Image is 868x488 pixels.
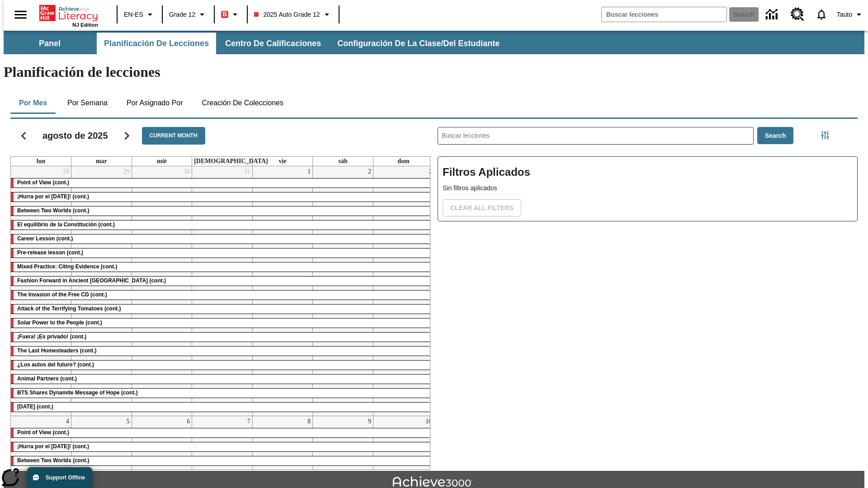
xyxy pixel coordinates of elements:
[11,403,434,412] div: Día del Trabajo (cont.)
[17,277,166,284] span: Fashion Forward in Ancient Rome (cont.)
[17,361,94,368] span: ¿Los autos del futuro? (cont.)
[242,166,252,177] a: 31 de julio de 2025
[119,92,190,114] button: Por asignado por
[5,33,95,54] button: Panel
[115,124,138,147] button: Seguir
[60,92,115,114] button: Por semana
[11,221,434,230] div: El equilibrio de la Constitución (cont.)
[125,416,132,427] a: 5 de agosto de 2025
[373,166,434,416] td: 3 de agosto de 2025
[396,157,411,166] a: domingo
[27,467,92,488] button: Support Offline
[366,166,373,177] a: 2 de agosto de 2025
[4,31,864,54] div: Subbarra de navegación
[17,179,69,186] span: Point of View (cont.)
[4,33,508,54] div: Subbarra de navegación
[11,389,434,398] div: BTS Shares Dynamite Message of Hope (cont.)
[430,115,858,470] div: Buscar
[17,319,102,326] span: Solar Power to the People (cont.)
[165,6,211,23] button: Grado: Grade 12, Elige un grado
[250,6,335,23] button: Class: 2025 Auto Grade 12, Selecciona una clase
[132,166,192,416] td: 30 de julio de 2025
[438,127,753,144] input: Buscar lecciones
[443,183,853,193] p: Sin filtros aplicados
[3,115,430,470] div: Calendario
[192,166,253,416] td: 31 de julio de 2025
[17,221,115,228] span: El equilibrio de la Constitución (cont.)
[71,166,132,416] td: 29 de julio de 2025
[810,3,833,26] a: Notificaciones
[336,157,349,166] a: sábado
[64,416,71,427] a: 4 de agosto de 2025
[97,33,216,54] button: Planificación de lecciones
[11,375,434,384] div: Animal Partners (cont.)
[306,166,312,177] a: 1 de agosto de 2025
[11,428,434,437] div: Point of View (cont.)
[17,404,53,410] span: Día del Trabajo (cont.)
[192,157,270,166] a: jueves
[17,347,96,354] span: The Last Homesteaders (cont.)
[142,127,205,145] button: Current Month
[17,291,107,298] span: The Invasion of the Free CD (cont.)
[122,166,132,177] a: 29 de julio de 2025
[94,157,109,166] a: martes
[11,249,434,258] div: Pre-release lesson (cont.)
[61,166,71,177] a: 28 de julio de 2025
[17,193,89,200] span: ¡Hurra por el Día de la Constitución! (cont.)
[46,474,85,481] span: Support Offline
[11,442,434,451] div: ¡Hurra por el Día de la Constitución! (cont.)
[816,126,834,144] button: Menú lateral de filtros
[427,166,434,177] a: 3 de agosto de 2025
[254,10,320,19] span: 2025 Auto Grade 12
[11,192,434,202] div: ¡Hurra por el Día de la Constitución! (cont.)
[35,157,47,166] a: lunes
[785,2,810,27] a: Centro de recursos, Se abrirá en una pestaña nueva.
[11,305,434,314] div: Attack of the Terrifying Tomatoes (cont.)
[7,1,34,28] button: Abrir el menú lateral
[424,416,434,427] a: 10 de agosto de 2025
[39,4,98,22] a: Portada
[438,156,858,221] div: Filtros Aplicados
[17,443,89,450] span: ¡Hurra por el Día de la Constitución! (cont.)
[218,33,328,54] button: Centro de calificaciones
[42,130,108,141] h2: agosto de 2025
[10,92,56,114] button: Por mes
[11,235,434,244] div: Career Lesson (cont.)
[330,33,507,54] button: Configuración de la clase/del estudiante
[169,10,195,19] span: Grade 12
[757,127,794,145] button: Search
[17,389,138,396] span: BTS Shares Dynamite Message of Hope (cont.)
[17,457,90,464] span: Between Two Worlds (cont.)
[194,92,291,114] button: Creación de colecciones
[17,207,90,214] span: Between Two Worlds (cont.)
[17,263,117,270] span: Mixed Practice: Citing Evidence (cont.)
[837,10,852,19] span: Tauto
[217,6,244,23] button: Boost El color de la clase es rojo. Cambiar el color de la clase.
[11,178,434,188] div: Point of View (cont.)
[124,10,143,19] span: EN-ES
[17,305,121,312] span: Attack of the Terrifying Tomatoes (cont.)
[11,333,434,342] div: ¡Fuera! ¡Es privado! (cont.)
[17,235,73,242] span: Career Lesson (cont.)
[12,124,35,147] button: Regresar
[245,416,252,427] a: 7 de agosto de 2025
[11,166,71,416] td: 28 de julio de 2025
[4,64,864,80] h1: Planificación de lecciones
[17,249,83,256] span: Pre-release lesson (cont.)
[11,456,434,465] div: Between Two Worlds (cont.)
[11,319,434,328] div: Solar Power to the People (cont.)
[277,157,288,166] a: viernes
[11,277,434,286] div: Fashion Forward in Ancient Rome (cont.)
[222,9,227,20] span: B
[39,3,98,28] div: Portada
[72,22,98,28] span: NJ Edition
[760,2,785,27] a: Centro de información
[182,166,192,177] a: 30 de julio de 2025
[366,416,373,427] a: 9 de agosto de 2025
[833,6,868,23] button: Perfil/Configuración
[313,166,373,416] td: 2 de agosto de 2025
[17,429,69,436] span: Point of View (cont.)
[602,7,726,22] input: search field
[11,291,434,300] div: The Invasion of the Free CD (cont.)
[252,166,313,416] td: 1 de agosto de 2025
